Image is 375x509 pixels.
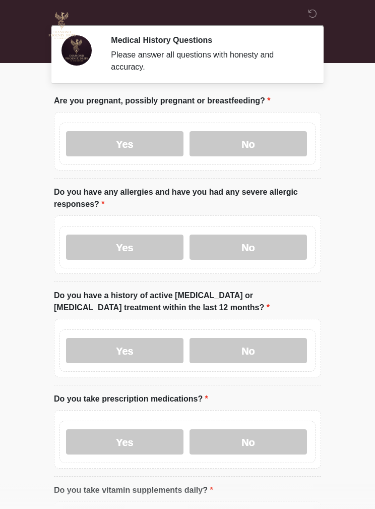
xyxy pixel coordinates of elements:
label: Do you take vitamin supplements daily? [54,484,213,496]
img: Diamond Phoenix Drips IV Hydration Logo [44,8,80,44]
label: Do you take prescription medications? [54,393,208,405]
label: Are you pregnant, possibly pregnant or breastfeeding? [54,95,270,107]
label: No [190,131,307,156]
label: Do you have a history of active [MEDICAL_DATA] or [MEDICAL_DATA] treatment within the last 12 mon... [54,290,321,314]
label: Do you have any allergies and have you had any severe allergic responses? [54,186,321,210]
label: Yes [66,429,183,455]
label: No [190,235,307,260]
label: Yes [66,338,183,363]
div: Please answer all questions with honesty and accuracy. [111,49,306,73]
label: No [190,338,307,363]
label: No [190,429,307,455]
label: Yes [66,235,183,260]
label: Yes [66,131,183,156]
